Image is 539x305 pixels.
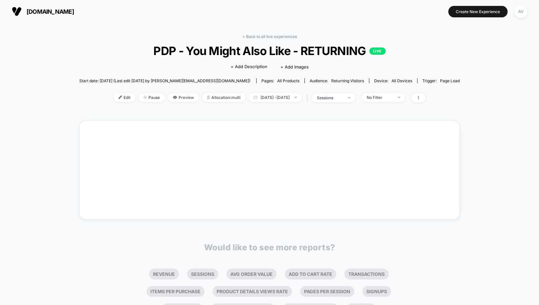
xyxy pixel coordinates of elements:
[226,269,277,279] li: Avg Order Value
[146,286,204,297] li: Items Per Purchase
[230,64,267,70] span: + Add Description
[119,96,122,99] img: edit
[367,95,393,100] div: No Filter
[448,6,508,17] button: Create New Experience
[514,5,527,18] div: AV
[369,78,417,83] span: Device:
[348,97,350,98] img: end
[305,93,312,103] span: |
[440,78,460,83] span: Page Load
[249,93,302,102] span: [DATE] - [DATE]
[300,286,354,297] li: Pages Per Session
[261,78,299,83] div: Pages:
[204,242,335,252] p: Would like to see more reports?
[12,7,22,16] img: Visually logo
[344,269,389,279] li: Transactions
[295,97,297,98] img: end
[114,93,135,102] span: Edit
[27,8,74,15] span: [DOMAIN_NAME]
[277,78,299,83] span: all products
[79,78,250,83] span: Start date: [DATE] (Last edit [DATE] by [PERSON_NAME][EMAIL_ADDRESS][DOMAIN_NAME])
[10,6,76,17] button: [DOMAIN_NAME]
[512,5,529,18] button: AV
[317,95,343,100] div: sessions
[331,78,364,83] span: Returning Visitors
[392,78,412,83] span: all devices
[149,269,179,279] li: Revenue
[398,97,400,98] img: end
[168,93,199,102] span: Preview
[144,96,147,99] img: end
[362,286,391,297] li: Signups
[285,269,336,279] li: Add To Cart Rate
[139,93,165,102] span: Pause
[187,269,218,279] li: Sessions
[98,44,440,58] span: PDP - You Might Also Like - RETURNING
[254,96,257,99] img: calendar
[422,78,460,83] div: Trigger:
[280,64,308,69] span: + Add Images
[369,48,386,55] p: LIVE
[207,96,210,99] img: rebalance
[242,34,297,39] a: < Back to all live experiences
[213,286,292,297] li: Product Details Views Rate
[310,78,364,83] div: Audience:
[202,93,245,102] span: Allocation: multi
